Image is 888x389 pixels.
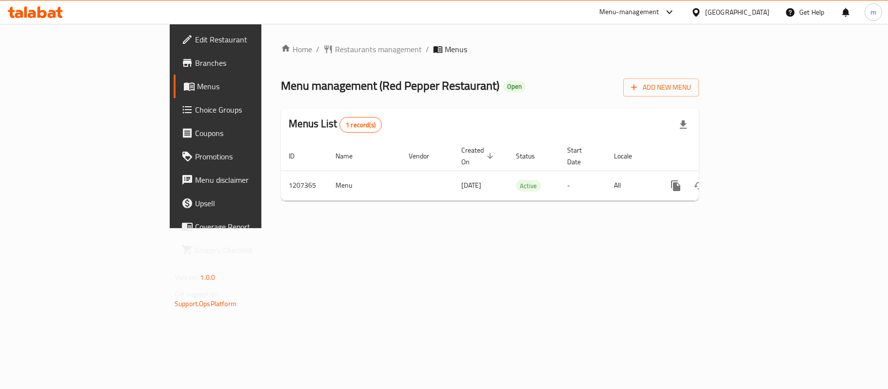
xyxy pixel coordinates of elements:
span: Menus [197,80,310,92]
td: - [559,171,606,200]
td: All [606,171,656,200]
a: Menus [174,75,318,98]
th: Actions [656,141,766,171]
span: Choice Groups [195,104,310,116]
span: Add New Menu [631,81,691,94]
span: Version: [175,271,198,284]
span: Menu disclaimer [195,174,310,186]
nav: breadcrumb [281,43,699,55]
a: Menu disclaimer [174,168,318,192]
span: Menu management ( Red Pepper Restaurant ) [281,75,499,97]
h2: Menus List [289,117,382,133]
div: Menu-management [599,6,659,18]
span: Active [516,180,541,192]
li: / [426,43,429,55]
span: Promotions [195,151,310,162]
a: Upsell [174,192,318,215]
span: Restaurants management [335,43,422,55]
span: Open [503,82,526,91]
span: Locale [614,150,645,162]
span: Name [335,150,365,162]
a: Coverage Report [174,215,318,238]
td: Menu [328,171,401,200]
a: Coupons [174,121,318,145]
span: Get support on: [175,288,219,300]
span: Coverage Report [195,221,310,233]
span: 1.0.0 [200,271,215,284]
span: Edit Restaurant [195,34,310,45]
span: Created On [461,144,496,168]
div: [GEOGRAPHIC_DATA] [705,7,770,18]
a: Choice Groups [174,98,318,121]
a: Branches [174,51,318,75]
a: Support.OpsPlatform [175,297,237,310]
span: Grocery Checklist [195,244,310,256]
button: Change Status [688,174,711,197]
button: Add New Menu [623,78,699,97]
span: Status [516,150,548,162]
span: ID [289,150,307,162]
span: Start Date [567,144,594,168]
div: Export file [671,113,695,136]
span: 1 record(s) [340,120,381,130]
span: Menus [445,43,467,55]
span: [DATE] [461,179,481,192]
a: Promotions [174,145,318,168]
span: m [870,7,876,18]
table: enhanced table [281,141,766,201]
span: Upsell [195,197,310,209]
span: Vendor [409,150,442,162]
a: Edit Restaurant [174,28,318,51]
div: Open [503,81,526,93]
a: Grocery Checklist [174,238,318,262]
span: Branches [195,57,310,69]
a: Restaurants management [323,43,422,55]
span: Coupons [195,127,310,139]
button: more [664,174,688,197]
